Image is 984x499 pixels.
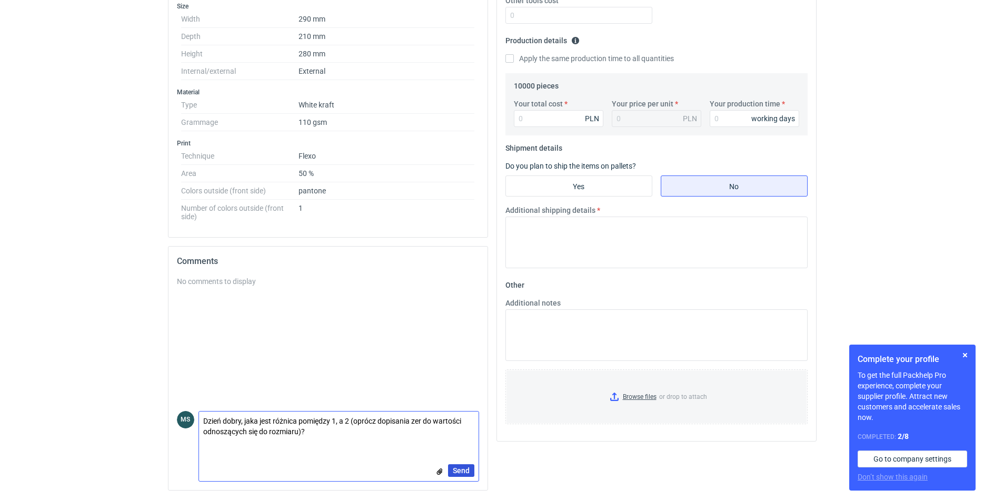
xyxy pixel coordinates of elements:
[505,7,652,24] input: 0
[898,432,909,441] strong: 2 / 8
[683,113,697,124] div: PLN
[661,175,808,197] label: No
[177,88,479,96] h3: Material
[505,175,652,197] label: Yes
[177,2,479,11] h3: Size
[514,77,559,90] legend: 10000 pieces
[505,298,561,308] label: Additional notes
[858,353,967,366] h1: Complete your profile
[299,182,475,200] dd: pantone
[299,45,475,63] dd: 280 mm
[181,45,299,63] dt: Height
[181,63,299,80] dt: Internal/external
[612,99,673,109] label: Your price per unit
[199,412,479,452] textarea: Dzień dobry, jaka jest różnica pomiędzy 1, a 2 (oprócz dopisania zer do wartości odnoszących się ...
[858,451,967,467] a: Go to company settings
[299,11,475,28] dd: 290 mm
[710,99,780,109] label: Your production time
[751,113,795,124] div: working days
[514,110,603,127] input: 0
[299,200,475,221] dd: 1
[505,32,580,45] legend: Production details
[177,411,194,428] figcaption: MS
[299,148,475,165] dd: Flexo
[505,53,674,64] label: Apply the same production time to all quantities
[181,11,299,28] dt: Width
[177,255,479,268] h2: Comments
[181,165,299,182] dt: Area
[959,349,971,361] button: Skip for now
[181,200,299,221] dt: Number of colors outside (front side)
[177,139,479,148] h3: Print
[299,96,475,114] dd: White kraft
[505,205,595,216] label: Additional shipping details
[181,148,299,165] dt: Technique
[505,277,524,289] legend: Other
[858,472,928,482] button: Don’t show this again
[299,165,475,182] dd: 50 %
[858,370,967,423] p: To get the full Packhelp Pro experience, complete your supplier profile. Attract new customers an...
[181,28,299,45] dt: Depth
[448,464,474,477] button: Send
[505,162,636,170] label: Do you plan to ship the items on pallets?
[299,63,475,80] dd: External
[177,411,194,428] div: Michał Sokołowski
[506,370,807,424] label: or drop to attach
[710,110,799,127] input: 0
[299,28,475,45] dd: 210 mm
[585,113,599,124] div: PLN
[181,96,299,114] dt: Type
[514,99,563,109] label: Your total cost
[181,182,299,200] dt: Colors outside (front side)
[181,114,299,131] dt: Grammage
[505,140,562,152] legend: Shipment details
[299,114,475,131] dd: 110 gsm
[177,276,479,287] div: No comments to display
[453,467,470,474] span: Send
[858,431,967,442] div: Completed:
